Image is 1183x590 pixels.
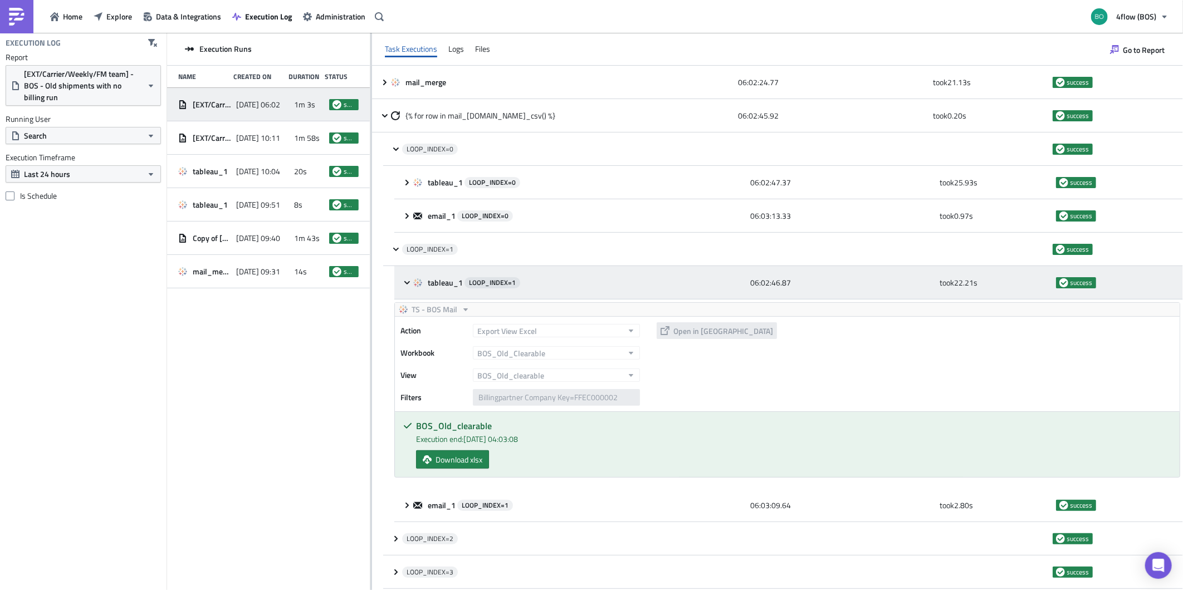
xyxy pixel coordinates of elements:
[236,100,280,110] span: [DATE] 06:02
[475,41,490,57] div: Files
[1059,212,1068,220] span: success
[294,100,315,110] span: 1m 3s
[473,389,640,406] input: Filter1=Value1&...
[193,200,228,210] span: tableau_1
[199,44,252,54] span: Execution Runs
[1056,568,1065,577] span: success
[6,127,161,144] button: Search
[333,267,341,276] span: success
[395,303,474,316] button: TS - BOS Mail
[294,133,320,143] span: 1m 58s
[1067,111,1089,120] span: success
[344,100,355,109] span: success
[344,234,355,243] span: success
[193,267,231,277] span: mail_merge
[233,72,283,81] div: Created On
[750,273,935,293] div: 06:02:46.87
[436,454,482,465] span: Download xlsx
[1067,245,1089,254] span: success
[294,233,320,243] span: 1m 43s
[289,72,320,81] div: Duration
[144,35,161,51] button: Clear filters
[416,450,489,469] a: Download xlsx
[405,111,555,121] span: {% for row in mail_[DOMAIN_NAME]_csv() %}
[738,106,928,126] div: 06:02:45.92
[24,130,47,141] span: Search
[1056,145,1065,154] span: success
[236,133,280,143] span: [DATE] 10:11
[325,72,353,81] div: Status
[333,100,341,109] span: success
[1070,501,1093,510] span: success
[6,191,161,201] label: Is Schedule
[407,245,453,254] span: LOOP_INDEX= 1
[316,11,365,22] span: Administration
[412,303,457,316] span: TS - BOS Mail
[400,367,467,383] label: View
[24,68,143,103] span: [EXT/Carrier/Weekly/FM team] - BOS - Old shipments with no billing run
[416,421,1171,430] h5: BOS_Old_clearable
[1056,534,1065,543] span: success
[1067,145,1089,154] span: success
[193,133,231,143] span: [EXT/Carrier/Weekly/FM team] - BOS - Old shipments with no billing run
[940,273,1050,293] div: took 22.21 s
[400,389,467,406] label: Filters
[407,145,453,154] span: LOOP_INDEX= 0
[333,167,341,176] span: success
[1070,178,1093,187] span: success
[428,178,465,188] span: tableau_1
[1090,7,1109,26] img: Avatar
[750,495,935,515] div: 06:03:09.64
[333,234,341,243] span: success
[1067,534,1089,543] span: success
[6,65,161,106] button: [EXT/Carrier/Weekly/FM team] - BOS - Old shipments with no billing run
[400,322,467,339] label: Action
[88,8,138,25] button: Explore
[462,501,509,510] span: LOOP_INDEX= 1
[6,153,161,163] label: Execution Timeframe
[477,347,545,359] span: BOS_Old_Clearable
[8,8,26,26] img: PushMetrics
[45,8,88,25] button: Home
[940,206,1050,226] div: took 0.97 s
[473,324,640,337] button: Export View Excel
[477,325,537,337] span: Export View Excel
[385,41,437,57] div: Task Executions
[344,167,355,176] span: success
[106,11,132,22] span: Explore
[940,495,1050,515] div: took 2.80 s
[933,72,1047,92] div: took 21.13 s
[469,178,516,187] span: LOOP_INDEX= 0
[6,165,161,183] button: Last 24 hours
[333,134,341,142] span: success
[428,278,465,288] span: tableau_1
[1056,245,1065,254] span: success
[6,52,161,62] label: Report
[407,568,453,577] span: LOOP_INDEX= 3
[1084,4,1175,29] button: 4flow (BOS)
[333,200,341,209] span: success
[750,206,935,226] div: 06:03:13.33
[245,11,292,22] span: Execution Log
[473,346,640,360] button: BOS_Old_Clearable
[227,8,297,25] button: Execution Log
[469,278,516,287] span: LOOP_INDEX= 1
[236,166,280,176] span: [DATE] 10:04
[1067,78,1089,87] span: success
[1123,44,1165,56] span: Go to Report
[477,370,544,381] span: BOS_Old_clearable
[1067,568,1089,577] span: success
[236,267,280,277] span: [DATE] 09:31
[297,8,371,25] button: Administration
[428,211,457,221] span: email_1
[178,72,228,81] div: Name
[24,168,70,180] span: Last 24 hours
[416,433,1171,445] div: Execution end: [DATE] 04:03:08
[940,173,1050,193] div: took 25.93 s
[236,233,280,243] span: [DATE] 09:40
[750,173,935,193] div: 06:02:47.37
[673,325,773,337] span: Open in [GEOGRAPHIC_DATA]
